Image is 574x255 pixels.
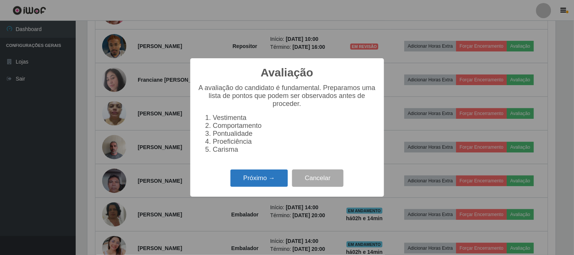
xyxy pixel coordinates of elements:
[292,169,344,187] button: Cancelar
[213,130,376,138] li: Pontualidade
[213,146,376,154] li: Carisma
[213,138,376,146] li: Proeficiência
[213,122,376,130] li: Comportamento
[230,169,288,187] button: Próximo →
[198,84,376,108] p: A avaliação do candidato é fundamental. Preparamos uma lista de pontos que podem ser observados a...
[261,66,313,79] h2: Avaliação
[213,114,376,122] li: Vestimenta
